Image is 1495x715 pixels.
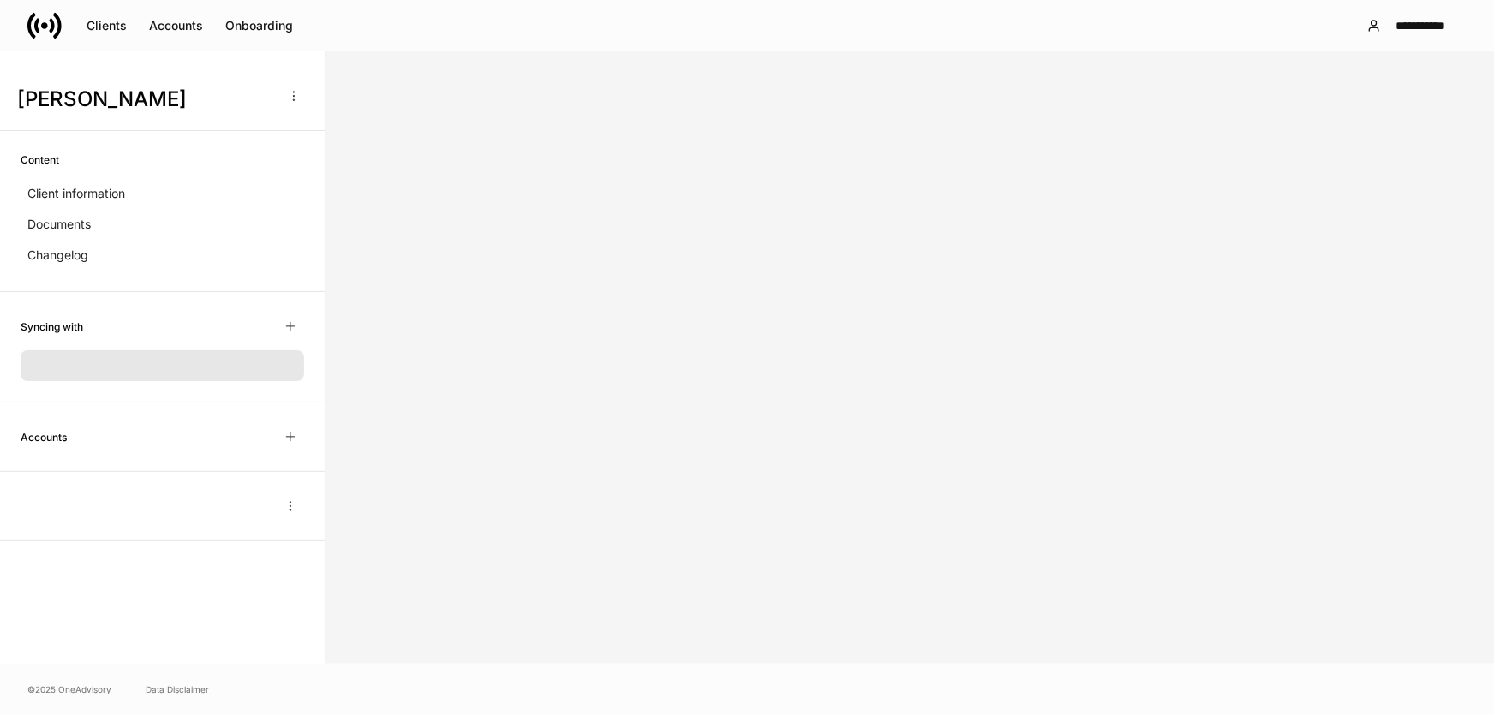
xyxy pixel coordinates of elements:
[27,185,125,202] p: Client information
[21,429,67,445] h6: Accounts
[27,216,91,233] p: Documents
[21,240,304,271] a: Changelog
[146,682,209,696] a: Data Disclaimer
[225,17,293,34] div: Onboarding
[17,86,273,113] h3: [PERSON_NAME]
[138,12,214,39] button: Accounts
[27,247,88,264] p: Changelog
[27,682,111,696] span: © 2025 OneAdvisory
[87,17,127,34] div: Clients
[214,12,304,39] button: Onboarding
[21,209,304,240] a: Documents
[21,178,304,209] a: Client information
[149,17,203,34] div: Accounts
[21,319,83,335] h6: Syncing with
[75,12,138,39] button: Clients
[21,152,59,168] h6: Content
